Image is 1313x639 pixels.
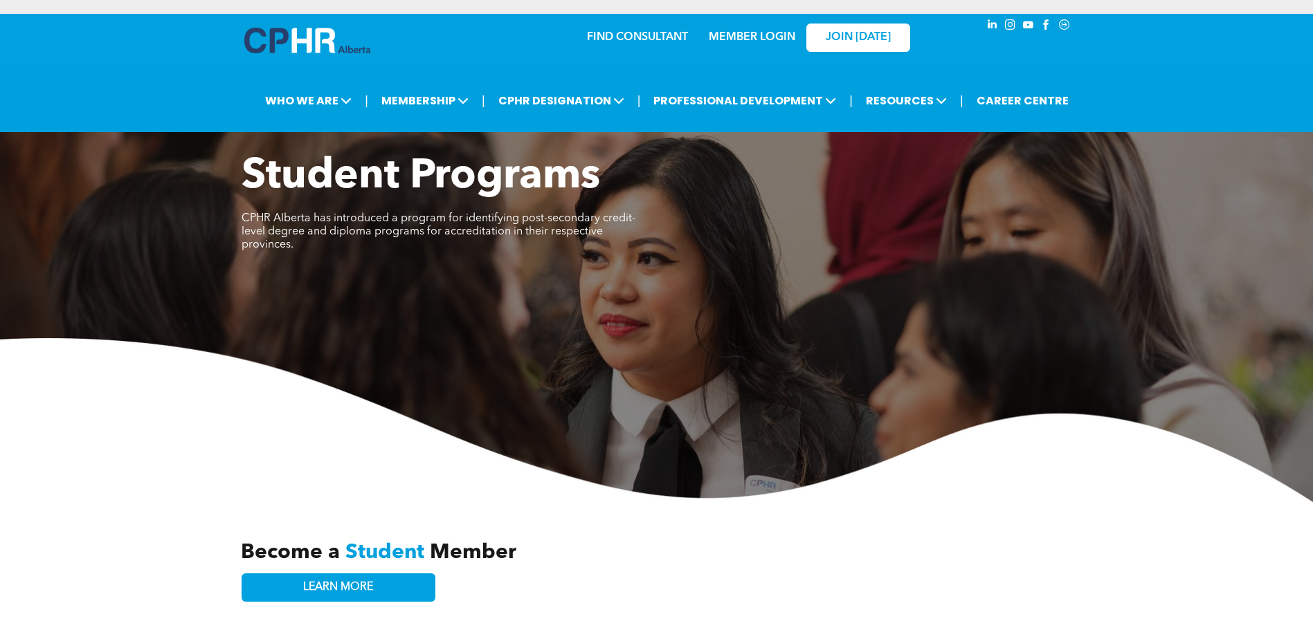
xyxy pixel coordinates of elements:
li: | [637,86,641,115]
span: CPHR DESIGNATION [494,88,628,113]
a: MEMBER LOGIN [709,32,795,43]
span: Student Programs [242,156,600,198]
span: Member [430,542,516,563]
a: LEARN MORE [242,573,435,602]
span: LEARN MORE [303,581,373,594]
span: PROFESSIONAL DEVELOPMENT [649,88,840,113]
li: | [849,86,853,115]
span: JOIN [DATE] [826,31,891,44]
span: Become a [241,542,340,563]
a: facebook [1039,17,1054,36]
li: | [482,86,485,115]
a: JOIN [DATE] [806,24,910,52]
span: CPHR Alberta has introduced a program for identifying post-secondary credit-level degree and dipl... [242,213,635,250]
span: MEMBERSHIP [377,88,473,113]
a: linkedin [985,17,1000,36]
a: instagram [1003,17,1018,36]
a: FIND CONSULTANT [587,32,688,43]
a: Social network [1057,17,1072,36]
li: | [960,86,963,115]
span: Student [345,542,424,563]
span: RESOURCES [862,88,951,113]
span: WHO WE ARE [261,88,356,113]
img: A blue and white logo for cp alberta [244,28,370,53]
a: CAREER CENTRE [972,88,1073,113]
li: | [365,86,368,115]
a: youtube [1021,17,1036,36]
